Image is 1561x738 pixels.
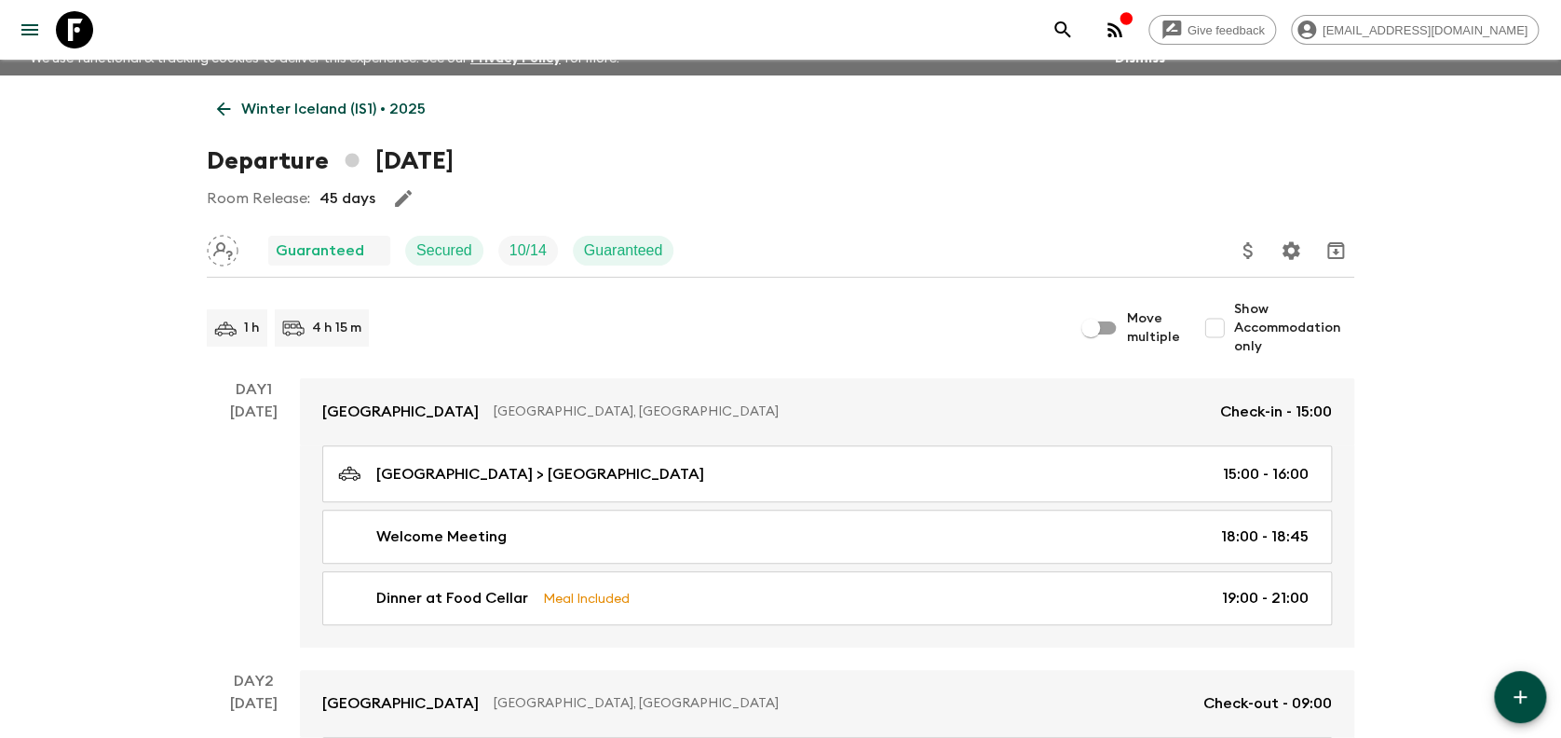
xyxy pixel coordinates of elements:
[322,401,479,423] p: [GEOGRAPHIC_DATA]
[322,510,1332,564] a: Welcome Meeting18:00 - 18:45
[376,526,507,548] p: Welcome Meeting
[416,239,472,262] p: Secured
[1229,232,1267,269] button: Update Price, Early Bird Discount and Costs
[322,445,1332,502] a: [GEOGRAPHIC_DATA] > [GEOGRAPHIC_DATA]15:00 - 16:00
[1221,526,1309,548] p: 18:00 - 18:45
[241,98,426,120] p: Winter Iceland (IS1) • 2025
[1127,309,1181,347] span: Move multiple
[1177,23,1275,37] span: Give feedback
[319,187,375,210] p: 45 days
[1233,300,1354,356] span: Show Accommodation only
[207,670,300,692] p: Day 2
[1317,232,1354,269] button: Archive (Completed, Cancelled or Unsynced Departures only)
[376,587,528,609] p: Dinner at Food Cellar
[300,670,1354,737] a: [GEOGRAPHIC_DATA][GEOGRAPHIC_DATA], [GEOGRAPHIC_DATA]Check-out - 09:00
[494,694,1188,713] p: [GEOGRAPHIC_DATA], [GEOGRAPHIC_DATA]
[1272,232,1310,269] button: Settings
[1220,401,1332,423] p: Check-in - 15:00
[509,239,547,262] p: 10 / 14
[1222,587,1309,609] p: 19:00 - 21:00
[300,378,1354,445] a: [GEOGRAPHIC_DATA][GEOGRAPHIC_DATA], [GEOGRAPHIC_DATA]Check-in - 15:00
[312,319,361,337] p: 4 h 15 m
[376,463,704,485] p: [GEOGRAPHIC_DATA] > [GEOGRAPHIC_DATA]
[584,239,663,262] p: Guaranteed
[322,571,1332,625] a: Dinner at Food CellarMeal Included19:00 - 21:00
[230,401,278,648] div: [DATE]
[244,319,260,337] p: 1 h
[207,240,238,255] span: Assign pack leader
[276,239,364,262] p: Guaranteed
[322,692,479,715] p: [GEOGRAPHIC_DATA]
[1044,11,1081,48] button: search adventures
[207,378,300,401] p: Day 1
[498,236,558,266] div: Trip Fill
[11,11,48,48] button: menu
[207,90,436,128] a: Winter Iceland (IS1) • 2025
[1148,15,1276,45] a: Give feedback
[207,143,454,180] h1: Departure [DATE]
[207,187,310,210] p: Room Release:
[405,236,483,266] div: Secured
[1203,692,1332,715] p: Check-out - 09:00
[1291,15,1539,45] div: [EMAIL_ADDRESS][DOMAIN_NAME]
[494,403,1205,421] p: [GEOGRAPHIC_DATA], [GEOGRAPHIC_DATA]
[543,588,630,608] p: Meal Included
[1312,23,1538,37] span: [EMAIL_ADDRESS][DOMAIN_NAME]
[1223,463,1309,485] p: 15:00 - 16:00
